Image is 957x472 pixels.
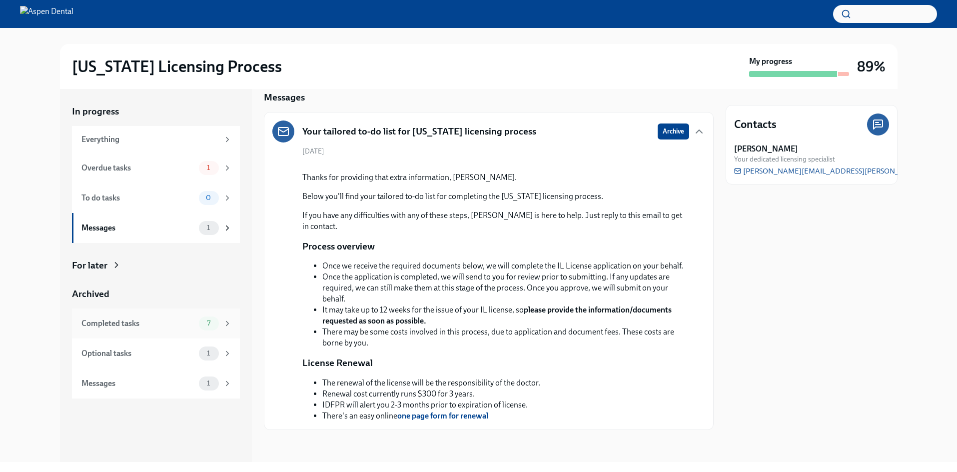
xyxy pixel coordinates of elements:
[201,164,216,171] span: 1
[302,240,375,253] p: Process overview
[734,117,777,132] h4: Contacts
[81,222,195,233] div: Messages
[322,399,540,410] li: IDFPR will alert you 2-3 months prior to expiration of license.
[201,349,216,357] span: 1
[302,146,324,156] span: [DATE]
[734,154,835,164] span: Your dedicated licensing specialist
[302,125,536,138] h5: Your tailored to-do list for [US_STATE] licensing process
[302,210,689,232] p: If you have any difficulties with any of these steps, [PERSON_NAME] is here to help. Just reply t...
[322,388,540,399] li: Renewal cost currently runs $300 for 3 years.
[72,183,240,213] a: To do tasks0
[302,191,689,202] p: Below you'll find your tailored to-do list for completing the [US_STATE] licensing process.
[663,126,684,136] span: Archive
[857,57,886,75] h3: 89%
[302,172,689,183] p: Thanks for providing that extra information, [PERSON_NAME].
[201,224,216,231] span: 1
[322,304,689,326] li: It may take up to 12 weeks for the issue of your IL license, so
[81,192,195,203] div: To do tasks
[322,260,689,271] li: Once we receive the required documents below, we will complete the IL License application on your...
[81,378,195,389] div: Messages
[749,56,792,67] strong: My progress
[72,338,240,368] a: Optional tasks1
[322,326,689,348] li: There may be some costs involved in this process, due to application and document fees. These cos...
[72,153,240,183] a: Overdue tasks1
[397,411,488,420] a: one page form for renewal
[81,348,195,359] div: Optional tasks
[201,379,216,387] span: 1
[72,56,282,76] h2: [US_STATE] Licensing Process
[72,105,240,118] a: In progress
[72,259,240,272] a: For later
[201,319,216,327] span: 7
[81,162,195,173] div: Overdue tasks
[322,410,540,421] li: There's an easy online
[734,143,798,154] strong: [PERSON_NAME]
[72,259,107,272] div: For later
[322,271,689,304] li: Once the application is completed, we will send to you for review prior to submitting. If any upd...
[72,213,240,243] a: Messages1
[72,368,240,398] a: Messages1
[200,194,217,201] span: 0
[72,308,240,338] a: Completed tasks7
[81,134,219,145] div: Everything
[302,356,373,369] p: License Renewal
[264,91,305,104] h5: Messages
[20,6,73,22] img: Aspen Dental
[658,123,689,139] button: Archive
[322,377,540,388] li: The renewal of the license will be the responsibility of the doctor.
[81,318,195,329] div: Completed tasks
[72,287,240,300] a: Archived
[72,126,240,153] a: Everything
